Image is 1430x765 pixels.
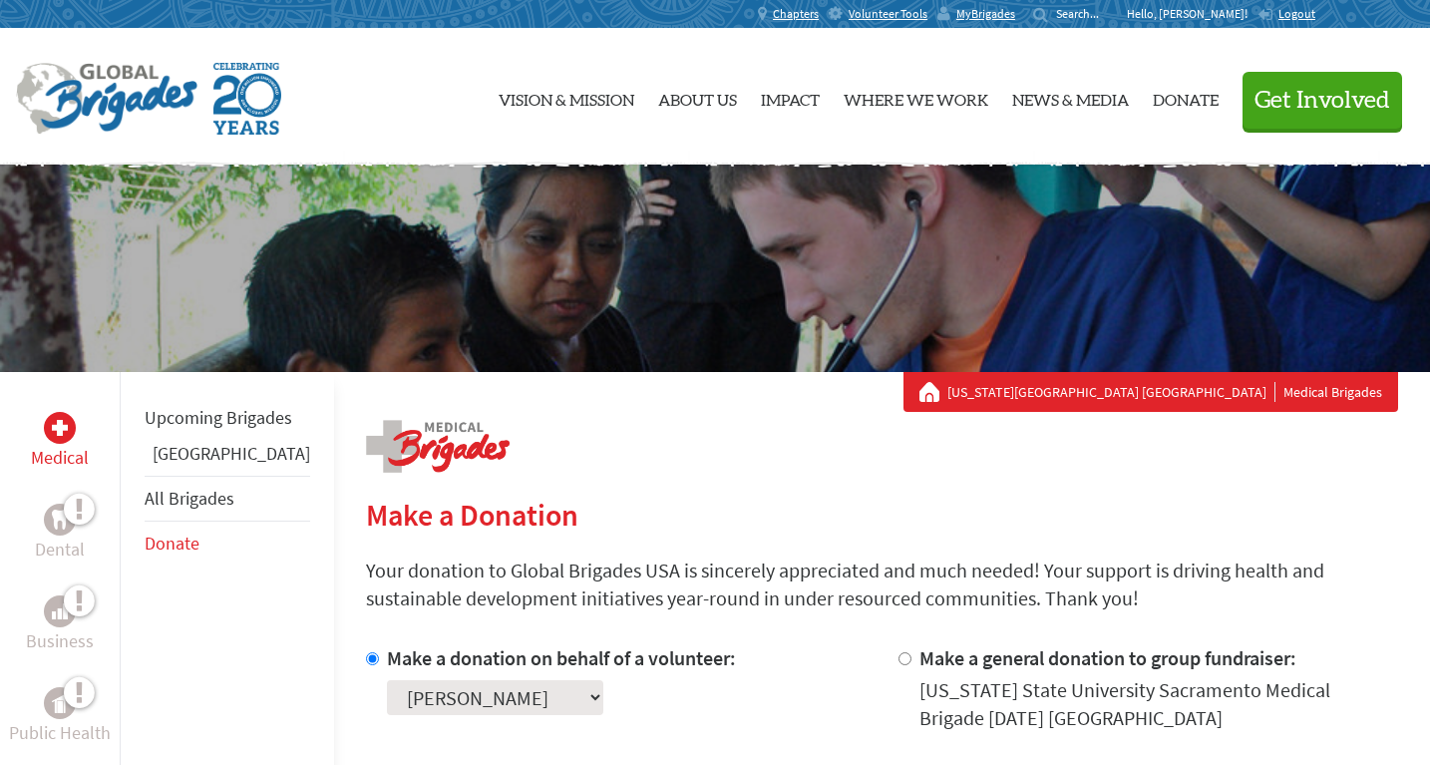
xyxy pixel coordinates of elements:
[1012,45,1129,149] a: News & Media
[919,645,1296,670] label: Make a general donation to group fundraiser:
[145,406,292,429] a: Upcoming Brigades
[44,412,76,444] div: Medical
[1127,6,1257,22] p: Hello, [PERSON_NAME]!
[773,6,819,22] span: Chapters
[919,382,1382,402] div: Medical Brigades
[919,676,1399,732] div: [US_STATE] State University Sacramento Medical Brigade [DATE] [GEOGRAPHIC_DATA]
[761,45,820,149] a: Impact
[44,595,76,627] div: Business
[1278,6,1315,21] span: Logout
[849,6,927,22] span: Volunteer Tools
[658,45,737,149] a: About Us
[52,420,68,436] img: Medical
[9,687,111,747] a: Public HealthPublic Health
[1153,45,1219,149] a: Donate
[35,504,85,564] a: DentalDental
[52,603,68,619] img: Business
[956,6,1015,22] span: MyBrigades
[366,497,1398,533] h2: Make a Donation
[213,63,281,135] img: Global Brigades Celebrating 20 Years
[44,687,76,719] div: Public Health
[844,45,988,149] a: Where We Work
[31,444,89,472] p: Medical
[145,522,310,566] li: Donate
[1254,89,1390,113] span: Get Involved
[44,504,76,536] div: Dental
[1257,6,1315,22] a: Logout
[366,557,1398,612] p: Your donation to Global Brigades USA is sincerely appreciated and much needed! Your support is dr...
[26,627,94,655] p: Business
[145,487,234,510] a: All Brigades
[9,719,111,747] p: Public Health
[52,693,68,713] img: Public Health
[26,595,94,655] a: BusinessBusiness
[387,645,736,670] label: Make a donation on behalf of a volunteer:
[153,442,310,465] a: [GEOGRAPHIC_DATA]
[16,63,197,135] img: Global Brigades Logo
[31,412,89,472] a: MedicalMedical
[145,476,310,522] li: All Brigades
[947,382,1275,402] a: [US_STATE][GEOGRAPHIC_DATA] [GEOGRAPHIC_DATA]
[1056,6,1113,21] input: Search...
[35,536,85,564] p: Dental
[366,420,510,473] img: logo-medical.png
[145,440,310,476] li: Greece
[145,532,199,555] a: Donate
[1243,72,1402,129] button: Get Involved
[145,396,310,440] li: Upcoming Brigades
[52,510,68,529] img: Dental
[499,45,634,149] a: Vision & Mission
